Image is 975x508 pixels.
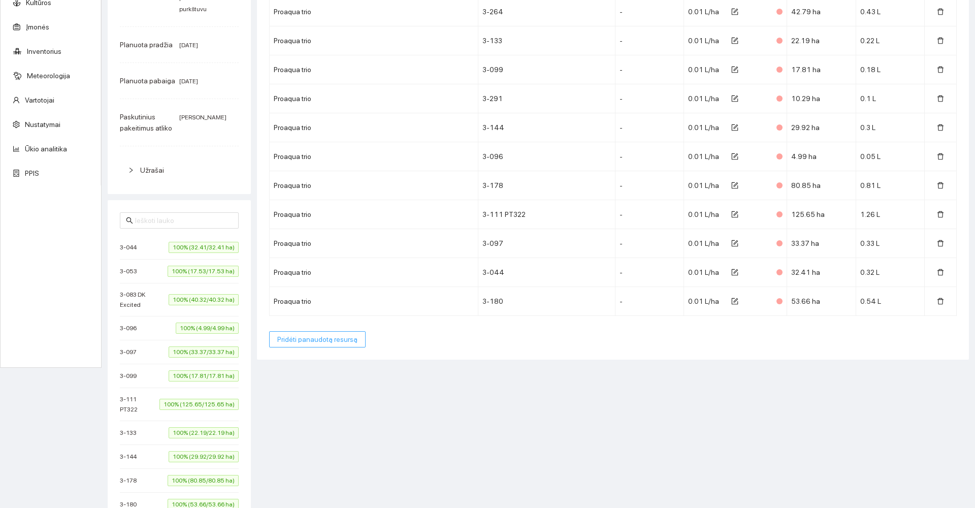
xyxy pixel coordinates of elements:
span: 0.01 L/ha [688,152,719,161]
span: 0.01 L/ha [688,181,719,189]
span: 100% (17.81/17.81 ha) [169,370,239,382]
td: 0.54 L [856,287,925,316]
td: 3-097 [478,229,616,258]
span: form [731,269,738,277]
td: 3-111 PT322 [478,200,616,229]
span: form [731,298,738,306]
a: Nustatymai [25,120,60,129]
span: form [731,211,738,219]
a: Įmonės [26,23,49,31]
span: form [731,66,738,74]
td: - [615,142,684,171]
span: 100% (40.32/40.32 ha) [169,294,239,305]
button: delete [929,33,952,49]
span: delete [937,153,944,161]
td: - [615,171,684,200]
span: Užrašai [140,166,164,174]
span: 100% (17.53/17.53 ha) [168,266,239,277]
span: 100% (32.41/32.41 ha) [169,242,239,253]
td: 17.81 ha [787,55,856,84]
span: [PERSON_NAME] [179,114,226,121]
td: Proaqua trio [270,171,478,200]
span: 3-099 [120,371,142,381]
td: Proaqua trio [270,229,478,258]
td: Proaqua trio [270,287,478,316]
button: form [723,177,746,194]
button: Pridėti panaudotą resursą [269,331,366,347]
span: 3-178 [120,475,142,486]
td: 125.65 ha [787,200,856,229]
td: Proaqua trio [270,258,478,287]
span: 100% (80.85/80.85 ha) [168,475,239,486]
span: delete [937,66,944,74]
td: 0.22 L [856,26,925,55]
td: - [615,55,684,84]
td: 3-099 [478,55,616,84]
td: Proaqua trio [270,26,478,55]
span: delete [937,8,944,16]
td: 0.33 L [856,229,925,258]
span: Pridėti panaudotą resursą [277,334,357,345]
button: form [723,4,746,20]
input: Ieškoti lauko [135,215,233,226]
span: [DATE] [179,42,198,49]
span: 3-097 [120,347,142,357]
a: PPIS [25,169,39,177]
td: - [615,287,684,316]
span: form [731,240,738,248]
span: delete [937,182,944,190]
span: 100% (29.92/29.92 ha) [169,451,239,462]
td: 22.19 ha [787,26,856,55]
span: 0.01 L/ha [688,297,719,305]
span: 0.01 L/ha [688,210,719,218]
span: 100% (33.37/33.37 ha) [169,346,239,358]
span: form [731,95,738,103]
td: 3-096 [478,142,616,171]
button: delete [929,90,952,107]
td: 53.66 ha [787,287,856,316]
button: form [723,61,746,78]
a: Inventorius [27,47,61,55]
td: 1.26 L [856,200,925,229]
button: form [723,293,746,309]
td: 32.41 ha [787,258,856,287]
a: Vartotojai [25,96,54,104]
span: 3-096 [120,323,142,333]
span: delete [937,37,944,45]
span: 3-133 [120,428,142,438]
span: form [731,124,738,132]
span: form [731,37,738,45]
a: Meteorologija [27,72,70,80]
span: form [731,182,738,190]
span: 0.01 L/ha [688,239,719,247]
td: 3-291 [478,84,616,113]
a: Ūkio analitika [25,145,67,153]
td: - [615,84,684,113]
td: 3-180 [478,287,616,316]
span: delete [937,240,944,248]
td: 0.3 L [856,113,925,142]
td: - [615,258,684,287]
span: Paskutinius pakeitimus atliko [120,113,172,132]
span: 100% (22.19/22.19 ha) [169,427,239,438]
button: form [723,264,746,280]
td: 80.85 ha [787,171,856,200]
td: 4.99 ha [787,142,856,171]
span: 100% (125.65/125.65 ha) [159,399,239,410]
span: search [126,217,133,224]
td: Proaqua trio [270,200,478,229]
span: form [731,153,738,161]
span: 100% (4.99/4.99 ha) [176,323,239,334]
span: 3-044 [120,242,142,252]
span: 0.01 L/ha [688,268,719,276]
span: delete [937,95,944,103]
button: delete [929,235,952,251]
td: Proaqua trio [270,55,478,84]
span: 3-111 PT322 [120,394,159,415]
button: form [723,206,746,223]
td: Proaqua trio [270,142,478,171]
button: delete [929,4,952,20]
td: 3-044 [478,258,616,287]
div: Užrašai [120,158,239,182]
button: form [723,33,746,49]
